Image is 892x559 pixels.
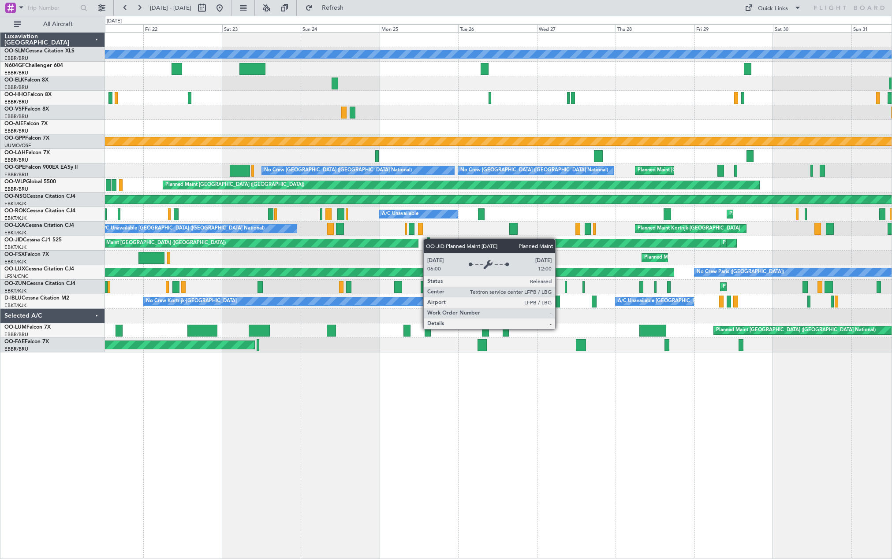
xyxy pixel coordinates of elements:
span: [DATE] - [DATE] [150,4,191,12]
span: OO-ELK [4,78,24,83]
a: EBBR/BRU [4,84,28,91]
a: OO-GPEFalcon 900EX EASy II [4,165,78,170]
span: OO-HHO [4,92,27,97]
div: A/C Unavailable [382,207,418,221]
a: OO-NSGCessna Citation CJ4 [4,194,75,199]
a: OO-ROKCessna Citation CJ4 [4,208,75,214]
a: OO-LUMFalcon 7X [4,325,51,330]
a: EBBR/BRU [4,99,28,105]
span: N604GF [4,63,25,68]
a: OO-JIDCessna CJ1 525 [4,237,62,243]
div: Sat 30 [773,24,851,32]
span: OO-ROK [4,208,26,214]
a: N604GFChallenger 604 [4,63,63,68]
a: OO-AIEFalcon 7X [4,121,48,126]
div: A/C Unavailable [GEOGRAPHIC_DATA]-[GEOGRAPHIC_DATA] [618,295,758,308]
button: Refresh [301,1,354,15]
div: No Crew [GEOGRAPHIC_DATA] ([GEOGRAPHIC_DATA] National) [460,164,608,177]
div: [DATE] [107,18,122,25]
span: OO-LUM [4,325,26,330]
a: EBBR/BRU [4,55,28,62]
span: OO-ZUN [4,281,26,286]
a: LFSN/ENC [4,273,29,280]
a: EBKT/KJK [4,200,26,207]
button: All Aircraft [10,17,96,31]
span: D-IBLU [4,296,22,301]
a: OO-ZUNCessna Citation CJ4 [4,281,75,286]
span: OO-LUX [4,267,25,272]
div: Quick Links [758,4,788,13]
span: OO-LXA [4,223,25,228]
a: EBKT/KJK [4,230,26,236]
span: OO-FSX [4,252,25,257]
div: Sat 23 [222,24,301,32]
div: No Crew Paris ([GEOGRAPHIC_DATA]) [697,266,784,279]
a: EBKT/KJK [4,288,26,294]
span: OO-NSG [4,194,26,199]
a: OO-SLMCessna Citation XLS [4,48,75,54]
div: Fri 29 [694,24,773,32]
div: Sun 24 [301,24,379,32]
span: OO-LAH [4,150,26,155]
a: EBBR/BRU [4,346,28,352]
span: OO-GPP [4,136,25,141]
div: Planned Maint Kortrijk-[GEOGRAPHIC_DATA] [723,280,825,293]
span: Refresh [314,5,351,11]
div: Planned Maint [GEOGRAPHIC_DATA] ([GEOGRAPHIC_DATA]) [165,178,304,192]
a: EBBR/BRU [4,186,28,193]
div: Planned Maint Kortrijk-[GEOGRAPHIC_DATA] [729,207,832,221]
span: OO-WLP [4,179,26,185]
a: OO-LUXCessna Citation CJ4 [4,267,74,272]
a: EBBR/BRU [4,113,28,120]
span: OO-SLM [4,48,26,54]
a: OO-VSFFalcon 8X [4,107,49,112]
div: A/C Unavailable [GEOGRAPHIC_DATA] ([GEOGRAPHIC_DATA] National) [101,222,265,235]
span: OO-JID [4,237,23,243]
div: No Crew [GEOGRAPHIC_DATA] ([GEOGRAPHIC_DATA] National) [264,164,412,177]
div: Mon 25 [380,24,458,32]
a: OO-ELKFalcon 8X [4,78,49,83]
div: Planned Maint Kortrijk-[GEOGRAPHIC_DATA] [644,251,747,264]
span: OO-AIE [4,121,23,126]
div: Planned Maint Kortrijk-[GEOGRAPHIC_DATA] [723,237,825,250]
div: Planned Maint [GEOGRAPHIC_DATA] ([GEOGRAPHIC_DATA] National) [638,164,797,177]
div: Fri 22 [143,24,222,32]
a: EBKT/KJK [4,244,26,251]
div: Wed 27 [537,24,616,32]
a: OO-LXACessna Citation CJ4 [4,223,74,228]
a: EBKT/KJK [4,302,26,309]
a: EBKT/KJK [4,215,26,222]
a: D-IBLUCessna Citation M2 [4,296,69,301]
a: OO-LAHFalcon 7X [4,150,50,155]
div: Tue 26 [458,24,537,32]
a: OO-FAEFalcon 7X [4,339,49,344]
a: EBBR/BRU [4,128,28,134]
a: OO-FSXFalcon 7X [4,252,49,257]
a: OO-GPPFalcon 7X [4,136,49,141]
input: Trip Number [27,1,78,15]
span: OO-GPE [4,165,25,170]
a: UUMO/OSF [4,142,31,149]
a: EBKT/KJK [4,259,26,265]
a: EBBR/BRU [4,70,28,76]
a: OO-WLPGlobal 5500 [4,179,56,185]
span: OO-VSF [4,107,25,112]
a: EBBR/BRU [4,331,28,338]
div: Thu 28 [616,24,694,32]
div: Planned Maint [GEOGRAPHIC_DATA] ([GEOGRAPHIC_DATA]) [87,237,226,250]
span: All Aircraft [23,21,93,27]
button: Quick Links [740,1,806,15]
a: EBBR/BRU [4,157,28,163]
div: Planned Maint [GEOGRAPHIC_DATA] ([GEOGRAPHIC_DATA] National) [716,324,876,337]
a: EBBR/BRU [4,171,28,178]
span: OO-FAE [4,339,25,344]
div: No Crew Kortrijk-[GEOGRAPHIC_DATA] [146,295,237,308]
a: OO-HHOFalcon 8X [4,92,52,97]
div: Planned Maint Kortrijk-[GEOGRAPHIC_DATA] [638,222,740,235]
div: AOG Maint Kortrijk-[GEOGRAPHIC_DATA] [441,237,537,250]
